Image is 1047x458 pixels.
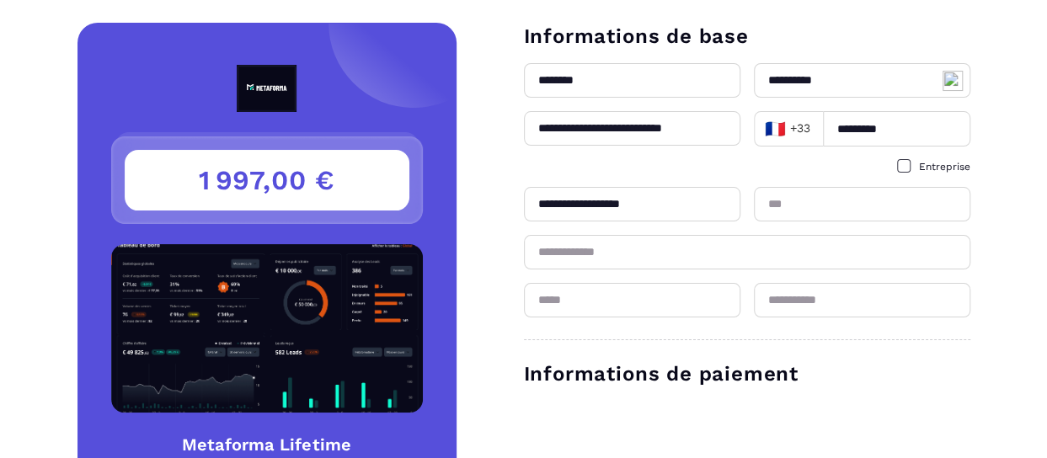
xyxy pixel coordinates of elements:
[524,360,970,387] h3: Informations de paiement
[943,71,963,91] img: npw-badge-icon-locked.svg
[125,150,409,210] h3: 1 997,00 €
[765,117,786,141] span: 🇫🇷
[919,161,970,173] span: Entreprise
[815,116,817,141] input: Search for option
[198,65,336,112] img: logo
[764,117,811,141] span: +33
[111,244,423,413] img: Product Image
[524,23,970,50] h3: Informations de base
[111,433,423,456] h4: Metaforma Lifetime
[754,111,823,146] div: Search for option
